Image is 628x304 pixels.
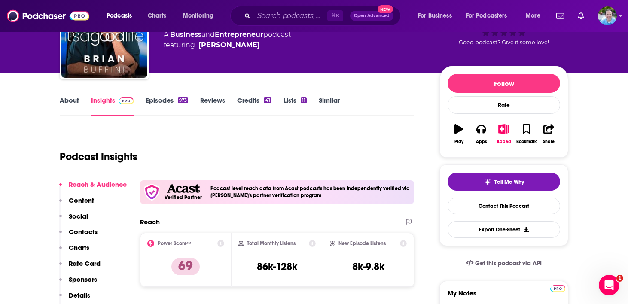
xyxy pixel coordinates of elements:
[107,10,132,22] span: Podcasts
[497,139,511,144] div: Added
[254,9,327,23] input: Search podcasts, credits, & more...
[460,9,520,23] button: open menu
[515,119,537,149] button: Bookmark
[60,96,79,116] a: About
[59,212,88,228] button: Social
[215,30,263,39] a: Entrepreneur
[475,260,542,267] span: Get this podcast via API
[142,9,171,23] a: Charts
[69,228,98,236] p: Contacts
[148,10,166,22] span: Charts
[448,289,560,304] label: My Notes
[143,184,160,201] img: verfied icon
[170,30,201,39] a: Business
[378,5,393,13] span: New
[238,6,409,26] div: Search podcasts, credits, & more...
[538,119,560,149] button: Share
[178,97,188,103] div: 973
[484,179,491,185] img: tell me why sparkle
[171,258,200,275] p: 69
[454,139,463,144] div: Play
[301,97,307,103] div: 11
[319,96,340,116] a: Similar
[201,30,215,39] span: and
[598,6,617,25] span: Logged in as johnnemo
[59,259,101,275] button: Rate Card
[338,240,386,246] h2: New Episode Listens
[59,196,94,212] button: Content
[616,275,623,282] span: 1
[59,243,89,259] button: Charts
[69,180,127,188] p: Reach & Audience
[550,284,565,292] a: Pro website
[599,275,619,295] iframe: Intercom live chat
[327,10,343,21] span: ⌘ K
[470,119,492,149] button: Apps
[69,196,94,204] p: Content
[158,240,191,246] h2: Power Score™
[284,96,307,116] a: Lists11
[198,40,260,50] a: Brian Buffini
[354,14,390,18] span: Open Advanced
[448,74,560,93] button: Follow
[183,10,213,22] span: Monitoring
[69,259,101,268] p: Rate Card
[69,291,90,299] p: Details
[91,96,134,116] a: InsightsPodchaser Pro
[476,139,487,144] div: Apps
[7,8,89,24] img: Podchaser - Follow, Share and Rate Podcasts
[448,96,560,114] div: Rate
[247,240,296,246] h2: Total Monthly Listens
[448,119,470,149] button: Play
[466,10,507,22] span: For Podcasters
[448,198,560,214] a: Contact This Podcast
[164,30,291,50] div: A podcast
[140,218,160,226] h2: Reach
[200,96,225,116] a: Reviews
[60,150,137,163] h1: Podcast Insights
[520,9,551,23] button: open menu
[516,139,537,144] div: Bookmark
[543,139,555,144] div: Share
[165,195,202,200] h5: Verified Partner
[352,260,384,273] h3: 8k-9.8k
[412,9,463,23] button: open menu
[237,96,271,116] a: Credits41
[598,6,617,25] button: Show profile menu
[59,228,98,243] button: Contacts
[177,9,225,23] button: open menu
[459,253,549,274] a: Get this podcast via API
[574,9,588,23] a: Show notifications dropdown
[146,96,188,116] a: Episodes973
[119,97,134,104] img: Podchaser Pro
[418,10,452,22] span: For Business
[550,285,565,292] img: Podchaser Pro
[257,260,297,273] h3: 86k-128k
[350,11,393,21] button: Open AdvancedNew
[526,10,540,22] span: More
[59,180,127,196] button: Reach & Audience
[264,97,271,103] div: 41
[69,212,88,220] p: Social
[101,9,143,23] button: open menu
[459,39,549,46] span: Good podcast? Give it some love!
[448,173,560,191] button: tell me why sparkleTell Me Why
[210,185,411,198] h4: Podcast level reach data from Acast podcasts has been independently verified via [PERSON_NAME]'s ...
[164,40,291,50] span: featuring
[448,221,560,238] button: Export One-Sheet
[69,275,97,283] p: Sponsors
[598,6,617,25] img: User Profile
[493,119,515,149] button: Added
[69,243,89,252] p: Charts
[553,9,567,23] a: Show notifications dropdown
[167,184,199,193] img: Acast
[494,179,524,185] span: Tell Me Why
[59,275,97,291] button: Sponsors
